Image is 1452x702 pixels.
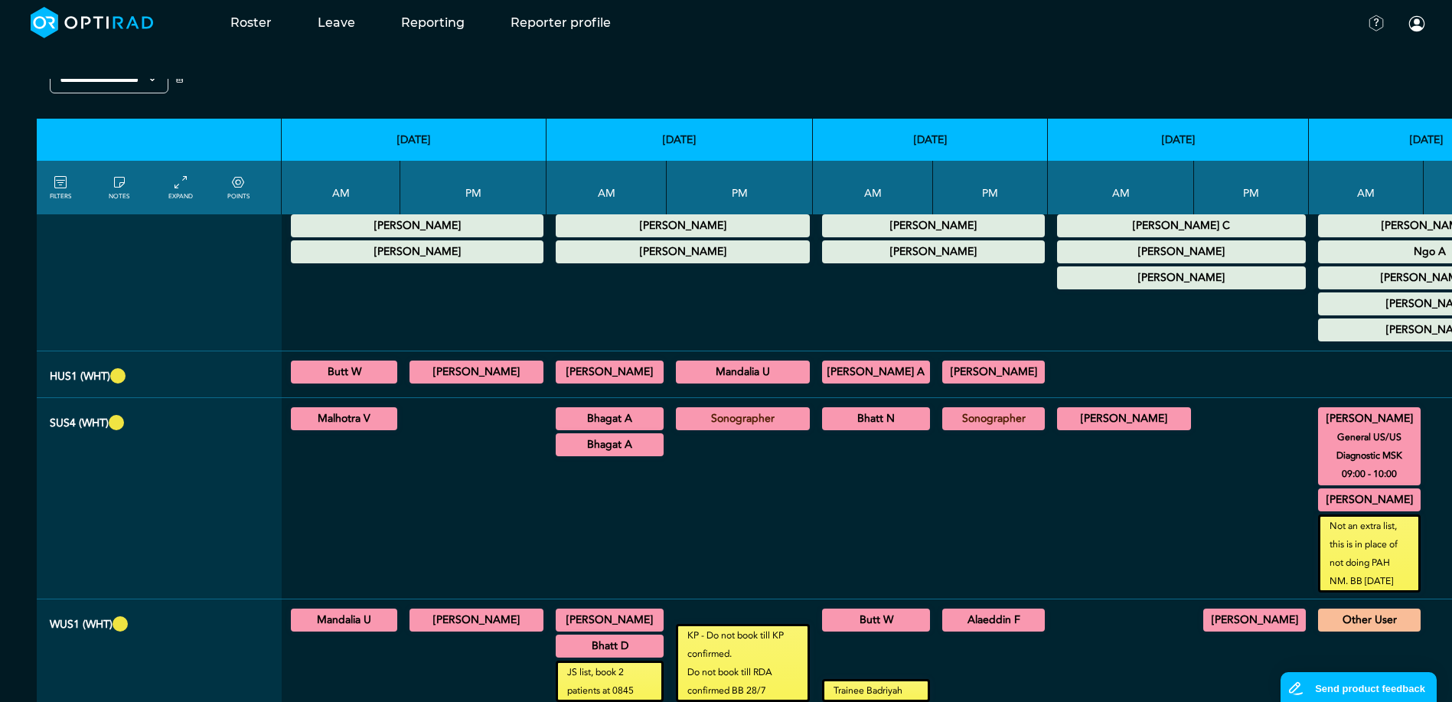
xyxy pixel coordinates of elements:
[1048,119,1309,161] th: [DATE]
[291,407,397,430] div: General US/US Diagnostic MSK/US Gynaecology/US Interventional H&N/US Interventional MSK/US Interv...
[822,214,1045,237] div: Other Leave 00:00 - 23:59
[676,407,810,430] div: US General Adult 14:00 - 16:30
[1059,269,1304,287] summary: [PERSON_NAME]
[409,609,543,632] div: General US/US Diagnostic MSK 14:00 - 16:30
[1311,428,1428,465] small: General US/US Diagnostic MSK
[942,361,1045,384] div: General US/US Diagnostic MSK/US Interventional MSK 13:30 - 16:30
[824,410,928,428] summary: Bhatt N
[1057,407,1191,430] div: General US/US Head & Neck/US Interventional H&N 09:15 - 12:45
[558,217,808,235] summary: [PERSON_NAME]
[293,243,541,261] summary: [PERSON_NAME]
[556,609,664,632] div: General US/US Diagnostic MSK 08:45 - 11:00
[291,609,397,632] div: US General Paediatric 09:00 - 12:30
[547,161,667,214] th: AM
[1057,266,1306,289] div: Other Leave 00:00 - 23:59
[556,635,664,658] div: US Interventional MSK/US Diagnostic MSK 11:00 - 12:40
[412,363,541,381] summary: [PERSON_NAME]
[291,240,543,263] div: Other Leave 00:00 - 23:59
[1057,214,1306,237] div: Maternity Leave 00:00 - 23:59
[293,363,395,381] summary: Butt W
[822,361,930,384] div: US Contrast/General US 08:30 - 12:30
[282,161,400,214] th: AM
[558,611,661,629] summary: [PERSON_NAME]
[1318,407,1421,485] div: General US/US Diagnostic MSK 09:00 - 10:00
[556,361,664,384] div: US Head & Neck/US Interventional H&N 09:15 - 12:15
[1059,217,1304,235] summary: [PERSON_NAME] C
[678,410,808,428] summary: Sonographer
[558,410,661,428] summary: Bhagat A
[1309,161,1424,214] th: AM
[37,398,282,599] th: SUS4 (WHT)
[1320,491,1418,509] summary: [PERSON_NAME]
[282,119,547,161] th: [DATE]
[822,609,930,632] div: US General Adult 08:30 - 12:30
[813,119,1048,161] th: [DATE]
[558,637,661,655] summary: Bhatt D
[400,161,547,214] th: PM
[556,433,664,456] div: US Interventional MSK 11:15 - 12:15
[676,361,810,384] div: US General Paediatric 14:15 - 17:00
[412,611,541,629] summary: [PERSON_NAME]
[824,243,1043,261] summary: [PERSON_NAME]
[1048,161,1194,214] th: AM
[558,436,661,454] summary: Bhagat A
[1206,611,1304,629] summary: [PERSON_NAME]
[824,363,928,381] summary: [PERSON_NAME] A
[1342,465,1397,483] small: 09:00 - 10:00
[227,174,250,201] a: collapse/expand expected points
[556,407,664,430] div: US Diagnostic MSK/US General Adult 09:00 - 11:15
[942,609,1045,632] div: General US 13:00 - 16:30
[409,361,543,384] div: General US/US Gynaecology 14:00 - 16:30
[558,363,661,381] summary: [PERSON_NAME]
[824,681,928,700] small: Trainee Badriyah
[1318,609,1421,632] div: Used by IR all morning 07:00 - 08:00
[556,214,810,237] div: Other Leave 00:00 - 23:59
[291,214,543,237] div: Other Leave 00:00 - 23:59
[1059,243,1304,261] summary: [PERSON_NAME]
[824,217,1043,235] summary: [PERSON_NAME]
[1057,240,1306,263] div: Other Leave 00:00 - 23:59
[933,161,1048,214] th: PM
[293,217,541,235] summary: [PERSON_NAME]
[813,161,933,214] th: AM
[678,626,808,700] small: KP - Do not book till KP confirmed. Do not book till RDA confirmed BB 28/7
[1318,488,1421,511] div: General US/US Diagnostic MSK 11:00 - 12:00
[942,407,1045,430] div: US General Adult 14:00 - 16:30
[558,663,661,700] small: JS list, book 2 patients at 0845
[1320,611,1418,629] summary: Other User
[1194,161,1309,214] th: PM
[678,363,808,381] summary: Mandalia U
[109,174,129,201] a: show/hide notes
[1203,609,1306,632] div: US Gynaecology 13:30 - 16:30
[945,363,1043,381] summary: [PERSON_NAME]
[556,240,810,263] div: Other Leave 00:00 - 23:59
[168,174,193,201] a: collapse/expand entries
[945,611,1043,629] summary: Alaeddin F
[824,611,928,629] summary: Butt W
[1059,410,1189,428] summary: [PERSON_NAME]
[293,611,395,629] summary: Mandalia U
[1320,517,1418,590] small: Not an extra list, this is in place of not doing PAH NM. BB [DATE]
[1320,410,1418,428] summary: [PERSON_NAME]
[291,361,397,384] div: US General Adult 09:00 - 12:30
[822,407,930,430] div: US Interventional MSK 08:30 - 12:00
[293,410,395,428] summary: Malhotra V
[822,240,1045,263] div: Other Leave 00:00 - 23:59
[50,174,71,201] a: FILTERS
[547,119,813,161] th: [DATE]
[945,410,1043,428] summary: Sonographer
[37,351,282,398] th: HUS1 (WHT)
[667,161,813,214] th: PM
[31,7,154,38] img: brand-opti-rad-logos-blue-and-white-d2f68631ba2948856bd03f2d395fb146ddc8fb01b4b6e9315ea85fa773367...
[558,243,808,261] summary: [PERSON_NAME]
